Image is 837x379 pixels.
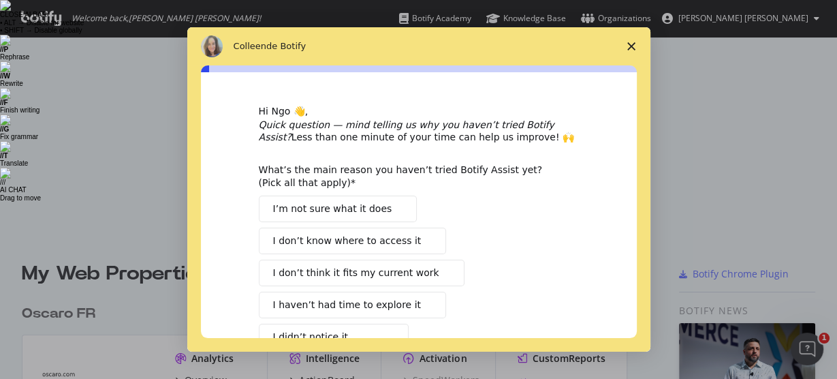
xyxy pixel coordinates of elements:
[259,119,554,142] i: Quick question — mind telling us why you haven’t tried Botify Assist?
[273,330,348,344] span: I didn’t notice it
[273,298,421,312] span: I haven’t had time to explore it
[259,324,409,350] button: I didn’t notice it
[259,196,417,222] button: I’m not sure what it does
[273,202,392,216] span: I’m not sure what it does
[259,228,447,254] button: I don’t know where to access it
[266,41,306,51] span: de Botify
[259,105,579,119] div: Hi Ngo 👋,
[234,41,267,51] span: Colleen
[259,119,579,143] div: Less than one minute of your time can help us improve! 🙌
[612,27,650,65] span: Fermer l'enquête
[201,35,223,57] img: Profile image for Colleen
[273,266,439,280] span: I don’t think it fits my current work
[273,234,422,248] span: I don’t know where to access it
[259,260,464,286] button: I don’t think it fits my current work
[259,164,558,188] div: What’s the main reason you haven’t tried Botify Assist yet? (Pick all that apply)
[259,292,446,318] button: I haven’t had time to explore it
